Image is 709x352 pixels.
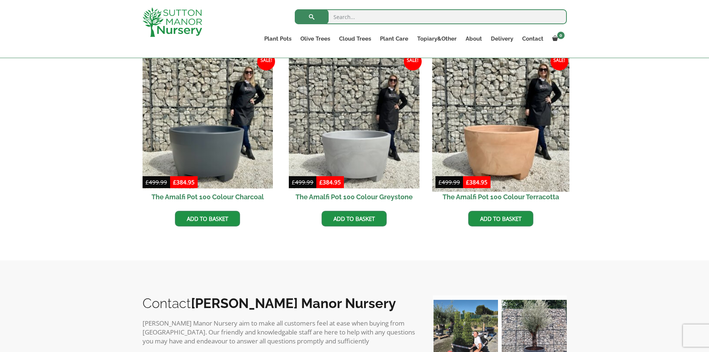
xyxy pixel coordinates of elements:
span: 0 [557,32,565,39]
bdi: 384.95 [466,178,488,186]
h2: The Amalfi Pot 100 Colour Terracotta [435,188,566,205]
h2: Contact [143,295,418,311]
span: £ [173,178,176,186]
bdi: 384.95 [173,178,195,186]
a: Sale! The Amalfi Pot 100 Colour Greystone [289,58,419,205]
bdi: 384.95 [319,178,341,186]
img: logo [143,7,202,37]
span: Sale! [404,53,422,70]
a: Delivery [486,34,518,44]
a: Cloud Trees [335,34,376,44]
bdi: 499.99 [292,178,313,186]
b: [PERSON_NAME] Manor Nursery [191,295,396,311]
span: £ [438,178,442,186]
h2: The Amalfi Pot 100 Colour Greystone [289,188,419,205]
span: £ [146,178,149,186]
p: [PERSON_NAME] Manor Nursery aim to make all customers feel at ease when buying from [GEOGRAPHIC_D... [143,319,418,346]
a: Topiary&Other [413,34,461,44]
a: Add to basket: “The Amalfi Pot 100 Colour Terracotta” [468,211,533,226]
a: Add to basket: “The Amalfi Pot 100 Colour Greystone” [322,211,387,226]
a: Plant Pots [260,34,296,44]
span: Sale! [257,53,275,70]
a: Olive Trees [296,34,335,44]
a: Add to basket: “The Amalfi Pot 100 Colour Charcoal” [175,211,240,226]
img: The Amalfi Pot 100 Colour Greystone [289,58,419,188]
a: 0 [548,34,567,44]
bdi: 499.99 [146,178,167,186]
a: Plant Care [376,34,413,44]
input: Search... [295,9,567,24]
a: Sale! The Amalfi Pot 100 Colour Terracotta [435,58,566,205]
img: The Amalfi Pot 100 Colour Terracotta [432,54,569,191]
span: £ [466,178,469,186]
span: Sale! [550,53,568,70]
h2: The Amalfi Pot 100 Colour Charcoal [143,188,273,205]
span: £ [319,178,323,186]
a: Contact [518,34,548,44]
a: Sale! The Amalfi Pot 100 Colour Charcoal [143,58,273,205]
a: About [461,34,486,44]
span: £ [292,178,295,186]
img: The Amalfi Pot 100 Colour Charcoal [143,58,273,188]
bdi: 499.99 [438,178,460,186]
